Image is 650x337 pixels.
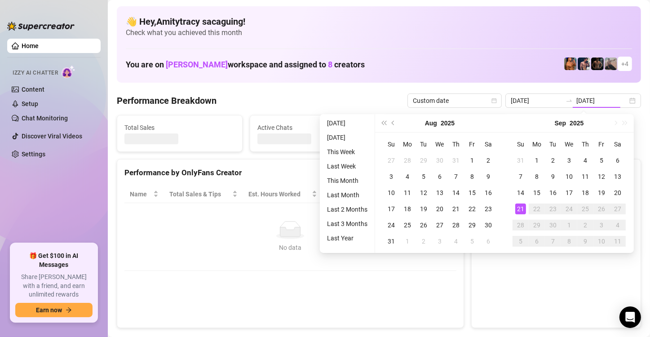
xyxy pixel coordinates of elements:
[117,94,217,107] h4: Performance Breakdown
[564,58,577,70] img: JG
[169,189,230,199] span: Total Sales & Tips
[15,303,93,317] button: Earn nowarrow-right
[388,189,443,199] span: Chat Conversion
[124,123,235,133] span: Total Sales
[22,115,68,122] a: Chat Monitoring
[621,59,628,69] span: + 4
[15,252,93,269] span: 🎁 Get $100 in AI Messages
[619,306,641,328] div: Open Intercom Messenger
[491,98,497,103] span: calendar
[164,186,243,203] th: Total Sales & Tips
[66,307,72,313] span: arrow-right
[124,186,164,203] th: Name
[605,58,617,70] img: LC
[382,186,456,203] th: Chat Conversion
[257,123,368,133] span: Active Chats
[126,15,632,28] h4: 👋 Hey, Amitytracy sacaguing !
[22,151,45,158] a: Settings
[126,28,632,38] span: Check what you achieved this month
[479,167,633,179] div: Sales by OnlyFans Creator
[13,69,58,77] span: Izzy AI Chatter
[576,96,628,106] input: End date
[591,58,604,70] img: Trent
[566,97,573,104] span: to
[62,65,75,78] img: AI Chatter
[511,96,562,106] input: Start date
[22,133,82,140] a: Discover Viral Videos
[566,97,573,104] span: swap-right
[130,189,151,199] span: Name
[413,94,496,107] span: Custom date
[578,58,590,70] img: Axel
[126,60,365,70] h1: You are on workspace and assigned to creators
[248,189,310,199] div: Est. Hours Worked
[36,306,62,314] span: Earn now
[390,123,501,133] span: Messages Sent
[22,42,39,49] a: Home
[323,186,383,203] th: Sales / Hour
[15,273,93,299] span: Share [PERSON_NAME] with a friend, and earn unlimited rewards
[328,60,332,69] span: 8
[133,243,447,253] div: No data
[22,100,38,107] a: Setup
[22,86,44,93] a: Content
[328,189,370,199] span: Sales / Hour
[166,60,228,69] span: [PERSON_NAME]
[124,167,456,179] div: Performance by OnlyFans Creator
[7,22,75,31] img: logo-BBDzfeDw.svg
